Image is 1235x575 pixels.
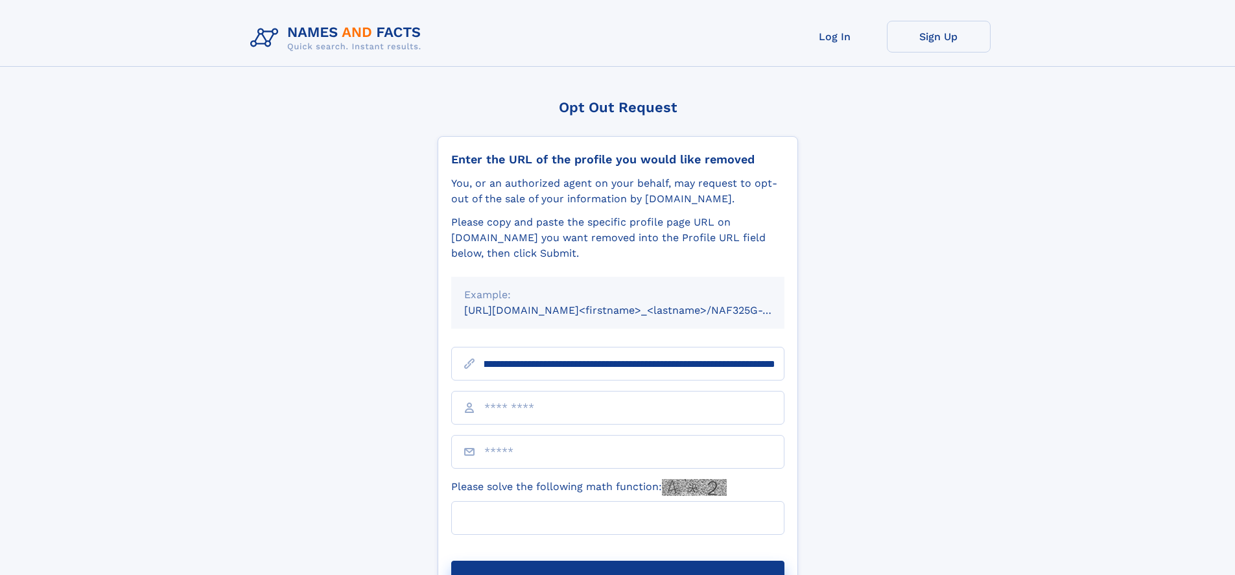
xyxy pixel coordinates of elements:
[245,21,432,56] img: Logo Names and Facts
[464,287,771,303] div: Example:
[464,304,809,316] small: [URL][DOMAIN_NAME]<firstname>_<lastname>/NAF325G-xxxxxxxx
[451,152,784,167] div: Enter the URL of the profile you would like removed
[438,99,798,115] div: Opt Out Request
[783,21,887,53] a: Log In
[451,215,784,261] div: Please copy and paste the specific profile page URL on [DOMAIN_NAME] you want removed into the Pr...
[887,21,991,53] a: Sign Up
[451,479,727,496] label: Please solve the following math function:
[451,176,784,207] div: You, or an authorized agent on your behalf, may request to opt-out of the sale of your informatio...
